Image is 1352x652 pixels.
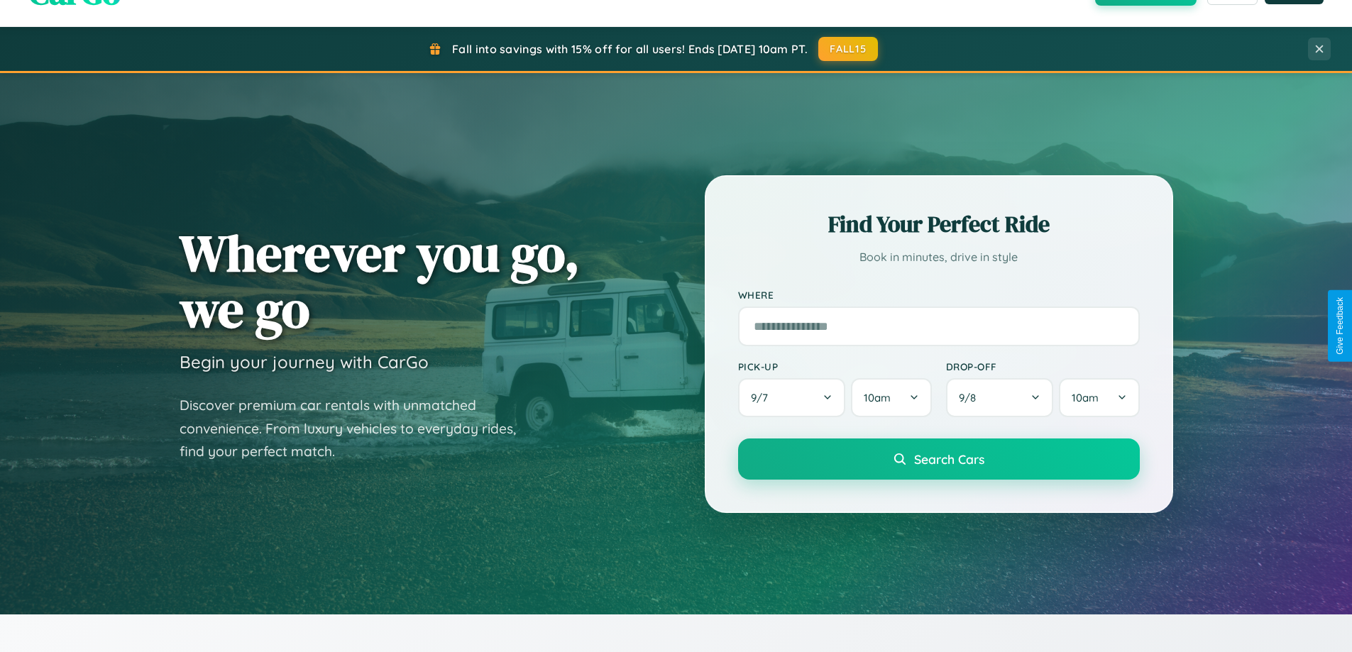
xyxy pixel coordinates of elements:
button: 9/7 [738,378,846,417]
span: 9 / 7 [751,391,775,404]
h2: Find Your Perfect Ride [738,209,1140,240]
button: 10am [851,378,931,417]
button: FALL15 [818,37,878,61]
button: Search Cars [738,438,1140,480]
p: Discover premium car rentals with unmatched convenience. From luxury vehicles to everyday rides, ... [180,394,534,463]
h3: Begin your journey with CarGo [180,351,429,372]
span: Search Cars [914,451,984,467]
p: Book in minutes, drive in style [738,247,1140,267]
span: 10am [864,391,891,404]
span: 9 / 8 [959,391,983,404]
span: 10am [1072,391,1099,404]
button: 9/8 [946,378,1054,417]
label: Pick-up [738,360,932,372]
label: Drop-off [946,360,1140,372]
h1: Wherever you go, we go [180,225,580,337]
div: Give Feedback [1335,297,1345,355]
label: Where [738,289,1140,301]
span: Fall into savings with 15% off for all users! Ends [DATE] 10am PT. [452,42,808,56]
button: 10am [1059,378,1139,417]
